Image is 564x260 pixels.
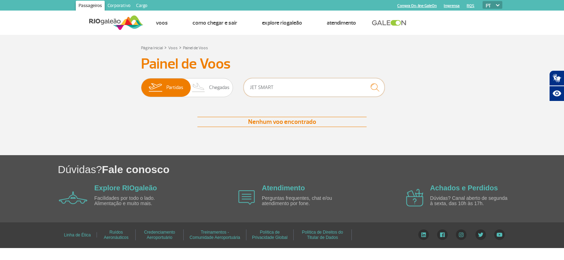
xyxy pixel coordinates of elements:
[104,227,128,242] a: Ruídos Aeronáuticos
[94,184,157,192] a: Explore RIOgaleão
[166,78,183,97] span: Partidas
[94,196,176,207] p: Facilidades por todo o lado. Alimentação e muito mais.
[59,191,87,204] img: airplane icon
[188,78,209,97] img: slider-desembarque
[164,43,167,51] a: >
[456,229,467,240] img: Instagram
[430,196,511,207] p: Dúvidas? Canal aberto de segunda à sexta, das 10h às 17h.
[406,189,423,207] img: airplane icon
[144,227,175,242] a: Credenciamento Aeroportuário
[64,230,91,240] a: Linha de Ética
[179,43,182,51] a: >
[475,229,486,240] img: Twitter
[133,1,150,12] a: Cargo
[168,45,178,51] a: Voos
[209,78,229,97] span: Chegadas
[549,86,564,101] button: Abrir recursos assistivos.
[58,162,564,177] h1: Dúvidas?
[302,227,343,242] a: Política de Direitos do Titular de Dados
[156,19,168,26] a: Voos
[190,227,240,242] a: Treinamentos - Comunidade Aeroportuária
[437,229,448,240] img: Facebook
[102,164,170,175] span: Fale conosco
[549,70,564,86] button: Abrir tradutor de língua de sinais.
[444,4,460,8] a: Imprensa
[397,4,437,8] a: Compra On-line GaleOn
[141,55,423,73] h3: Painel de Voos
[105,1,133,12] a: Corporativo
[244,78,385,97] input: Voo, cidade ou cia aérea
[262,19,302,26] a: Explore RIOgaleão
[252,227,288,242] a: Política de Privacidade Global
[430,184,498,192] a: Achados e Perdidos
[494,229,505,240] img: YouTube
[238,190,255,205] img: airplane icon
[197,117,367,127] div: Nenhum voo encontrado
[144,78,166,97] img: slider-embarque
[467,4,474,8] a: RQS
[418,229,429,240] img: LinkedIn
[262,196,343,207] p: Perguntas frequentes, chat e/ou atendimento por fone.
[327,19,356,26] a: Atendimento
[192,19,237,26] a: Como chegar e sair
[141,45,163,51] a: Página Inicial
[76,1,105,12] a: Passageiros
[183,45,208,51] a: Painel de Voos
[262,184,305,192] a: Atendimento
[549,70,564,101] div: Plugin de acessibilidade da Hand Talk.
